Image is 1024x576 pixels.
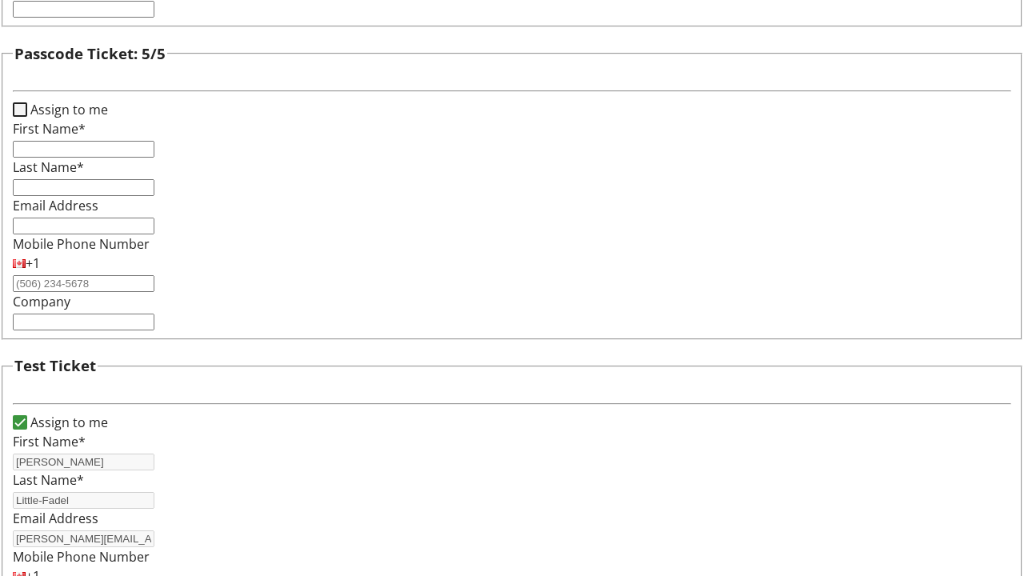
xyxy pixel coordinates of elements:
[27,100,108,119] label: Assign to me
[27,413,108,432] label: Assign to me
[14,42,166,65] h3: Passcode Ticket: 5/5
[13,433,86,450] label: First Name*
[13,510,98,527] label: Email Address
[13,158,84,176] label: Last Name*
[14,354,96,377] h3: Test Ticket
[13,471,84,489] label: Last Name*
[13,235,150,253] label: Mobile Phone Number
[13,120,86,138] label: First Name*
[13,548,150,566] label: Mobile Phone Number
[13,293,70,310] label: Company
[13,275,154,292] input: (506) 234-5678
[13,197,98,214] label: Email Address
